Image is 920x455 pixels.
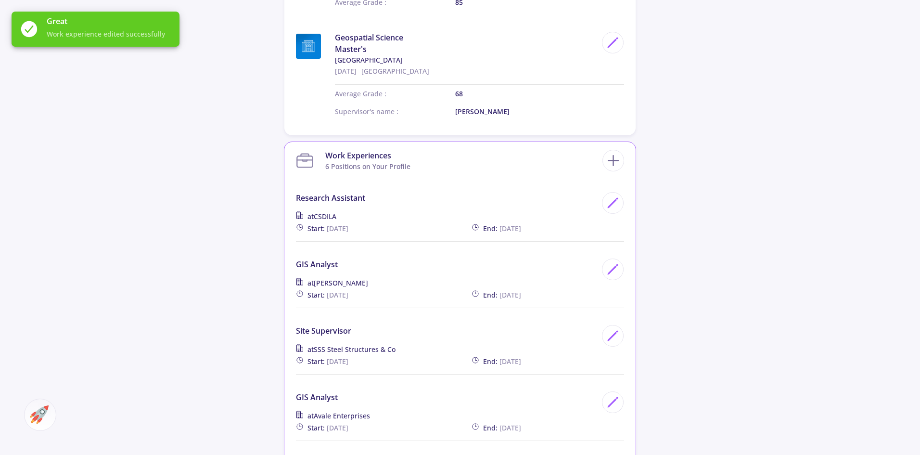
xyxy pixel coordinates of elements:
[307,278,368,288] span: at
[327,223,348,234] span: [DATE]
[296,259,597,270] p: GIS analyst
[307,411,370,421] span: at
[483,423,498,433] span: End:
[296,391,597,403] p: GIS Analyst
[325,161,410,171] div: 6 Positions on Your Profile
[499,356,521,366] span: [DATE]
[483,290,498,300] span: End:
[327,423,348,433] span: [DATE]
[335,66,357,76] span: [DATE]
[314,411,370,420] span: Avale Enterprises
[314,212,336,221] span: CSDILA
[455,89,624,99] p: 68
[499,423,521,433] span: [DATE]
[483,223,498,234] span: End:
[499,290,521,300] span: [DATE]
[307,356,325,366] span: Start:
[30,405,49,424] img: ac-market
[325,150,410,161] div: Work Experiences
[307,344,396,354] span: at
[455,106,624,117] p: [PERSON_NAME]
[314,278,368,287] span: [PERSON_NAME]
[335,55,597,65] span: [GEOGRAPHIC_DATA]
[327,290,348,300] span: [DATE]
[483,356,498,366] span: End:
[47,15,172,27] span: Great
[499,223,521,234] span: [DATE]
[307,290,325,300] span: Start:
[296,34,321,59] img: University.jpg
[335,89,455,99] p: Average Grade :
[307,223,325,234] span: Start:
[361,66,429,76] span: [GEOGRAPHIC_DATA]
[314,345,396,354] span: SSS Steel Structures & Co
[307,211,336,221] span: at
[296,325,597,337] p: Site Supervisor
[335,43,597,55] span: Master's
[327,356,348,366] span: [DATE]
[296,192,597,204] p: Research Assistant
[307,423,325,433] span: Start:
[335,32,597,43] span: Geospatial Science
[335,106,455,117] p: Supervisor's name :
[47,29,172,39] span: Work experience edited successfully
